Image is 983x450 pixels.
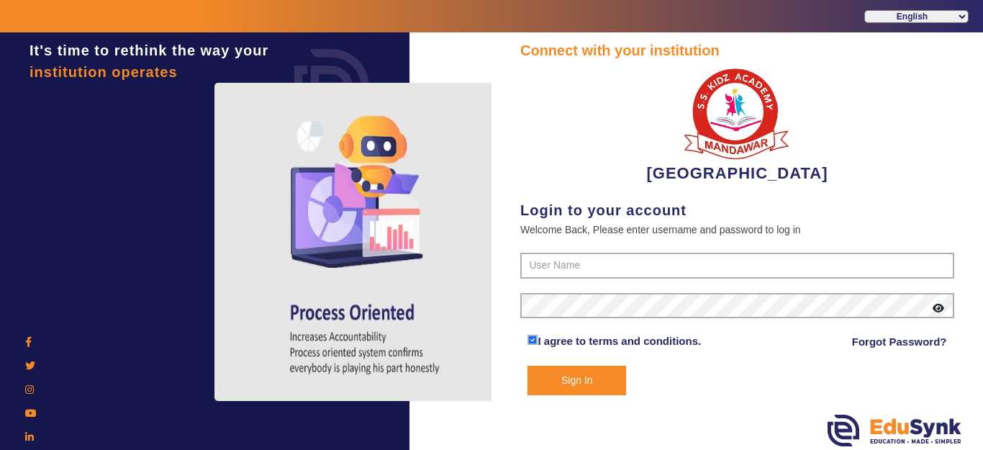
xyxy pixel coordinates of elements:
a: Forgot Password? [852,333,947,351]
div: Connect with your institution [520,40,954,61]
a: I agree to terms and conditions. [538,335,701,347]
div: Welcome Back, Please enter username and password to log in [520,221,954,238]
img: edusynk.png [828,415,961,446]
img: login4.png [214,83,517,401]
img: login.png [278,32,386,140]
div: [GEOGRAPHIC_DATA] [520,61,954,185]
img: b9104f0a-387a-4379-b368-ffa933cda262 [683,61,791,161]
button: Sign In [527,366,626,395]
span: institution operates [30,64,178,80]
span: It's time to rethink the way your [30,42,268,58]
input: User Name [520,253,954,279]
div: Login to your account [520,199,954,221]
